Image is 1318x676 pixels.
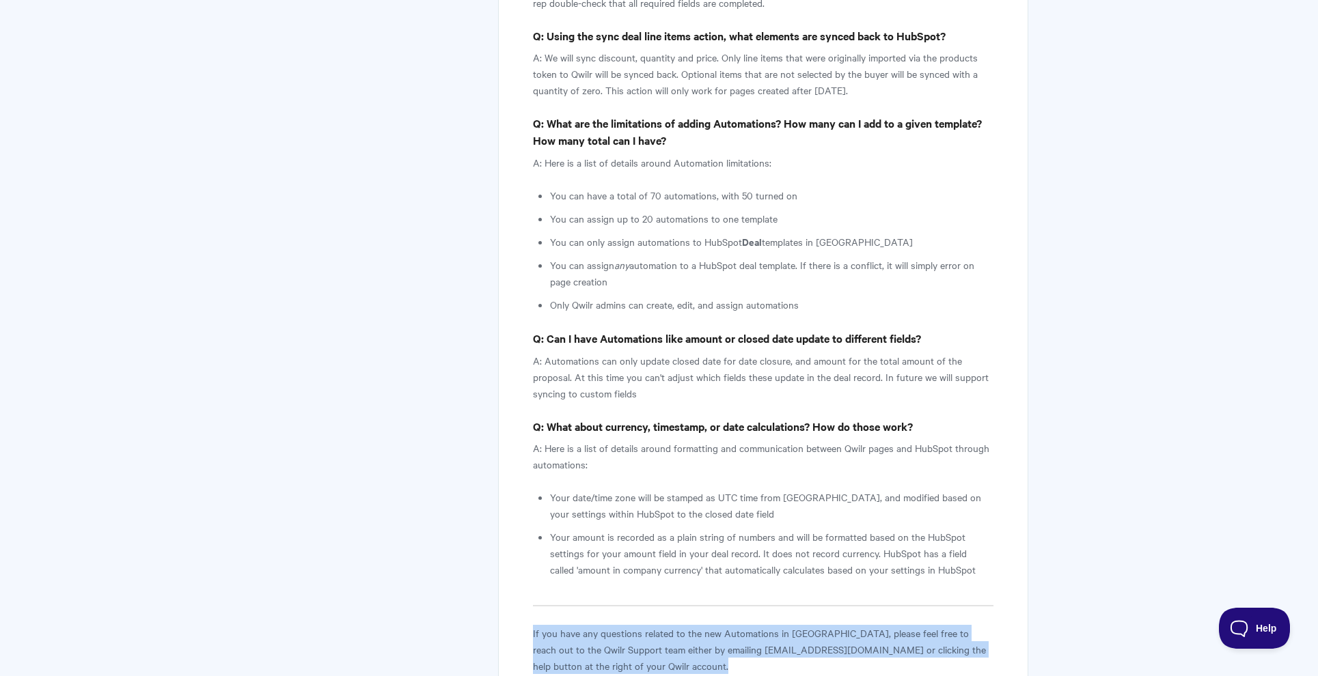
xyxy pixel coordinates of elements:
p: A: Here is a list of details around Automation limitations: [533,154,993,171]
li: Your amount is recorded as a plain string of numbers and will be formatted based on the HubSpot s... [550,529,993,578]
p: A: Here is a list of details around formatting and communication between Qwilr pages and HubSpot ... [533,440,993,473]
li: You can assign automation to a HubSpot deal template. If there is a conflict, it will simply erro... [550,257,993,290]
strong: Deal [742,234,762,249]
li: You can have a total of 70 automations, with 50 turned on [550,187,993,203]
h4: Q: What are the limitations of adding Automations? How many can I add to a given template? How ma... [533,115,993,149]
li: You can assign up to 20 automations to one template [550,210,993,227]
li: You can only assign automations to HubSpot templates in [GEOGRAPHIC_DATA] [550,234,993,250]
iframe: Toggle Customer Support [1219,608,1291,649]
li: Your date/time zone will be stamped as UTC time from [GEOGRAPHIC_DATA], and modified based on you... [550,489,993,522]
p: If you have any questions related to the new Automations in [GEOGRAPHIC_DATA], please feel free t... [533,625,993,674]
em: any [614,258,629,272]
li: Only Qwilr admins can create, edit, and assign automations [550,296,993,313]
h4: Q: Can I have Automations like amount or closed date update to different fields? [533,330,993,347]
p: A: We will sync discount, quantity and price. Only line items that were originally imported via t... [533,49,993,98]
h4: Q: Using the sync deal line items action, what elements are synced back to HubSpot? [533,27,993,44]
h4: Q: What about currency, timestamp, or date calculations? How do those work? [533,418,993,435]
p: A: Automations can only update closed date for date closure, and amount for the total amount of t... [533,352,993,402]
